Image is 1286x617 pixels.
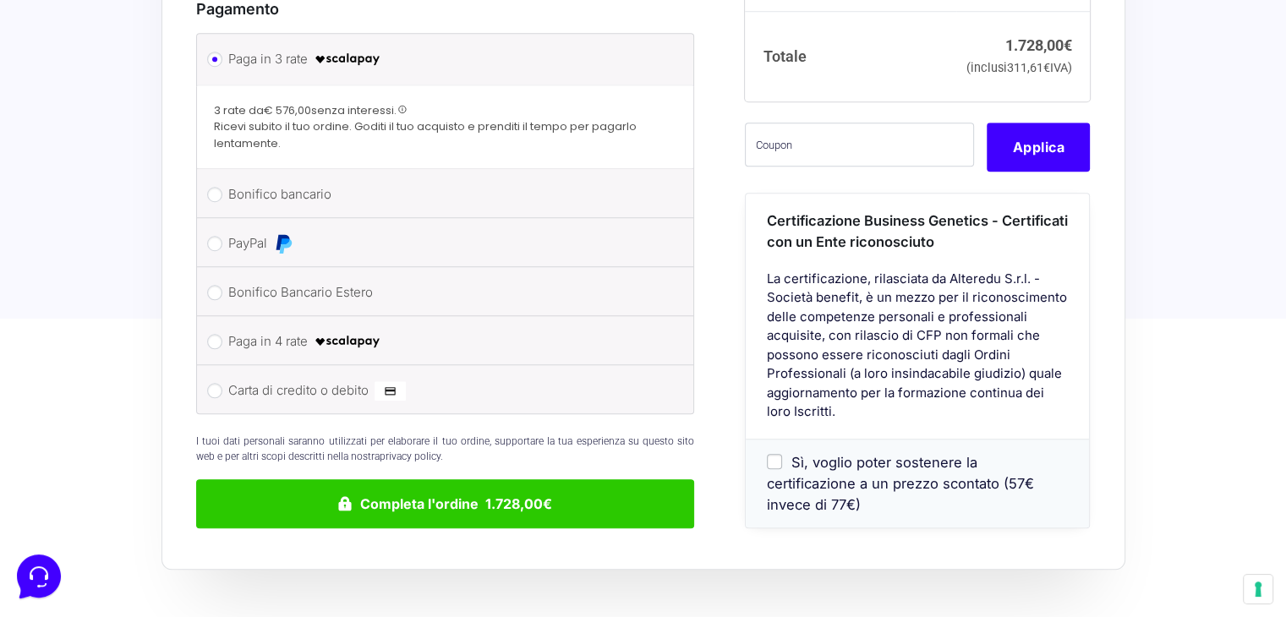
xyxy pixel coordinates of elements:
span: € [1064,36,1072,54]
span: Certificazione Business Genetics - Certificati con un Ente riconosciuto [767,212,1068,250]
span: Trova una risposta [27,210,132,223]
img: PayPal [273,233,293,254]
label: Bonifico Bancario Estero [228,280,657,305]
label: Carta di credito o debito [228,378,657,403]
img: dark [27,95,61,128]
bdi: 1.728,00 [1005,36,1072,54]
label: Paga in 4 rate [228,329,657,354]
p: I tuoi dati personali saranno utilizzati per elaborare il tuo ordine, supportare la tua esperienz... [196,434,695,464]
span: 311,61 [1007,61,1050,75]
input: Sì, voglio poter sostenere la certificazione a un prezzo scontato (57€ invece di 77€) [767,454,782,469]
input: Coupon [745,123,974,167]
button: Home [14,461,118,500]
iframe: Customerly Messenger Launcher [14,551,64,602]
span: Le tue conversazioni [27,68,144,81]
button: Aiuto [221,461,325,500]
label: PayPal [228,231,657,256]
button: Le tue preferenze relative al consenso per le tecnologie di tracciamento [1244,575,1272,603]
small: (inclusi IVA) [966,61,1072,75]
a: Apri Centro Assistenza [180,210,311,223]
button: Applica [987,123,1090,172]
label: Bonifico bancario [228,182,657,207]
img: Carta di credito o debito [375,380,406,401]
button: Messaggi [118,461,222,500]
img: scalapay-logo-black.png [314,49,381,69]
button: Inizia una conversazione [27,142,311,176]
img: dark [81,95,115,128]
span: € [1043,61,1050,75]
img: dark [54,95,88,128]
span: Inizia una conversazione [110,152,249,166]
p: Messaggi [146,485,192,500]
button: Completa l'ordine 1.728,00€ [196,479,695,528]
th: Totale [745,11,955,101]
label: Paga in 3 rate [228,46,657,72]
input: Cerca un articolo... [38,246,276,263]
h2: Ciao da Marketers 👋 [14,14,284,41]
p: Home [51,485,79,500]
span: Sì, voglio poter sostenere la certificazione a un prezzo scontato (57€ invece di 77€) [767,454,1034,513]
div: La certificazione, rilasciata da Alteredu S.r.l. - Società benefit, è un mezzo per il riconoscime... [746,269,1089,438]
img: scalapay-logo-black.png [314,331,381,352]
p: Aiuto [260,485,285,500]
a: privacy policy [380,450,441,462]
